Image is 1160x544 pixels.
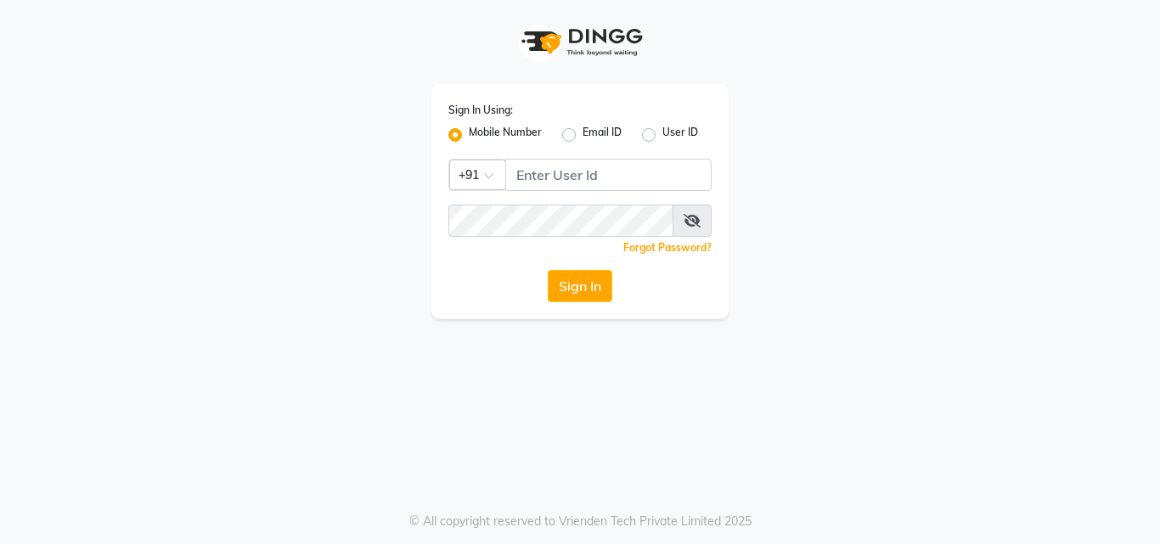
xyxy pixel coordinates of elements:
a: Forgot Password? [623,241,712,254]
input: Username [505,159,712,191]
label: Mobile Number [469,125,542,145]
button: Sign In [548,270,612,302]
label: User ID [662,125,698,145]
label: Email ID [583,125,622,145]
img: logo1.svg [512,17,648,67]
label: Sign In Using: [448,103,513,118]
input: Username [448,205,673,237]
